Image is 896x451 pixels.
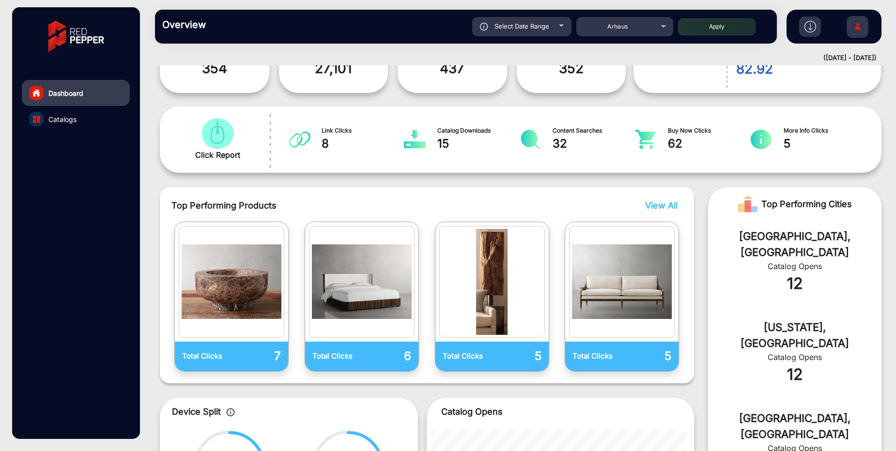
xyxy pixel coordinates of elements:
button: Apply [678,18,756,35]
p: Total Clicks [443,351,492,362]
span: Select Date Range [494,22,549,30]
img: catalog [634,130,656,149]
a: Catalogs [22,106,130,132]
img: catalog [289,130,310,149]
img: icon [480,23,488,30]
img: catalog [312,229,412,335]
span: 352 [524,58,619,78]
span: 32 [553,135,635,152]
img: icon [227,408,235,416]
div: Catalog Opens [723,260,867,272]
img: h2download.svg [804,21,816,32]
p: Catalog Opens [441,405,679,418]
span: 15 [437,135,520,152]
img: catalog [199,118,236,149]
p: 5 [622,347,671,365]
span: 8 [322,135,404,152]
img: Sign%20Up.svg [848,11,868,45]
div: [GEOGRAPHIC_DATA], [GEOGRAPHIC_DATA] [723,410,867,442]
span: 62 [668,135,750,152]
p: Total Clicks [312,351,362,362]
p: Total Clicks [182,351,232,362]
img: catalog [519,130,541,149]
span: Device Split [172,406,221,417]
img: catalog [33,116,40,123]
span: 82.92 [736,59,866,79]
span: Arhaus [607,23,628,30]
div: [GEOGRAPHIC_DATA], [GEOGRAPHIC_DATA] [723,228,867,260]
span: Catalog Downloads [437,126,520,135]
div: Catalog Opens [723,351,867,363]
div: ([DATE] - [DATE]) [145,53,877,63]
div: 12 [723,363,867,386]
img: catalog [404,130,426,149]
span: Dashboard [48,88,83,98]
img: catalog [750,130,772,149]
span: More Info Clicks [784,126,866,135]
img: Rank image [738,195,757,214]
p: 7 [232,347,281,365]
img: vmg-logo [41,12,111,60]
span: View All [645,200,678,210]
span: Buy Now Clicks [668,126,750,135]
h3: Overview [162,19,298,30]
span: 27,101 [286,58,381,78]
span: Link Clicks [322,126,404,135]
span: 354 [167,58,262,78]
span: Top Performing Cities [761,195,852,214]
div: 12 [723,272,867,295]
span: Catalogs [48,114,77,124]
div: [US_STATE], [GEOGRAPHIC_DATA] [723,319,867,351]
p: 5 [492,347,541,365]
img: catalog [182,229,281,335]
p: Total Clicks [572,351,622,362]
a: Dashboard [22,80,130,106]
span: Click Report [195,149,240,161]
img: home [32,89,41,97]
img: catalog [442,229,542,335]
button: View All [643,199,675,212]
span: 437 [405,58,500,78]
span: Top Performing Products [171,199,560,212]
p: 6 [362,347,411,365]
span: 5 [784,135,866,152]
img: catalog [572,229,672,335]
span: Content Searches [553,126,635,135]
